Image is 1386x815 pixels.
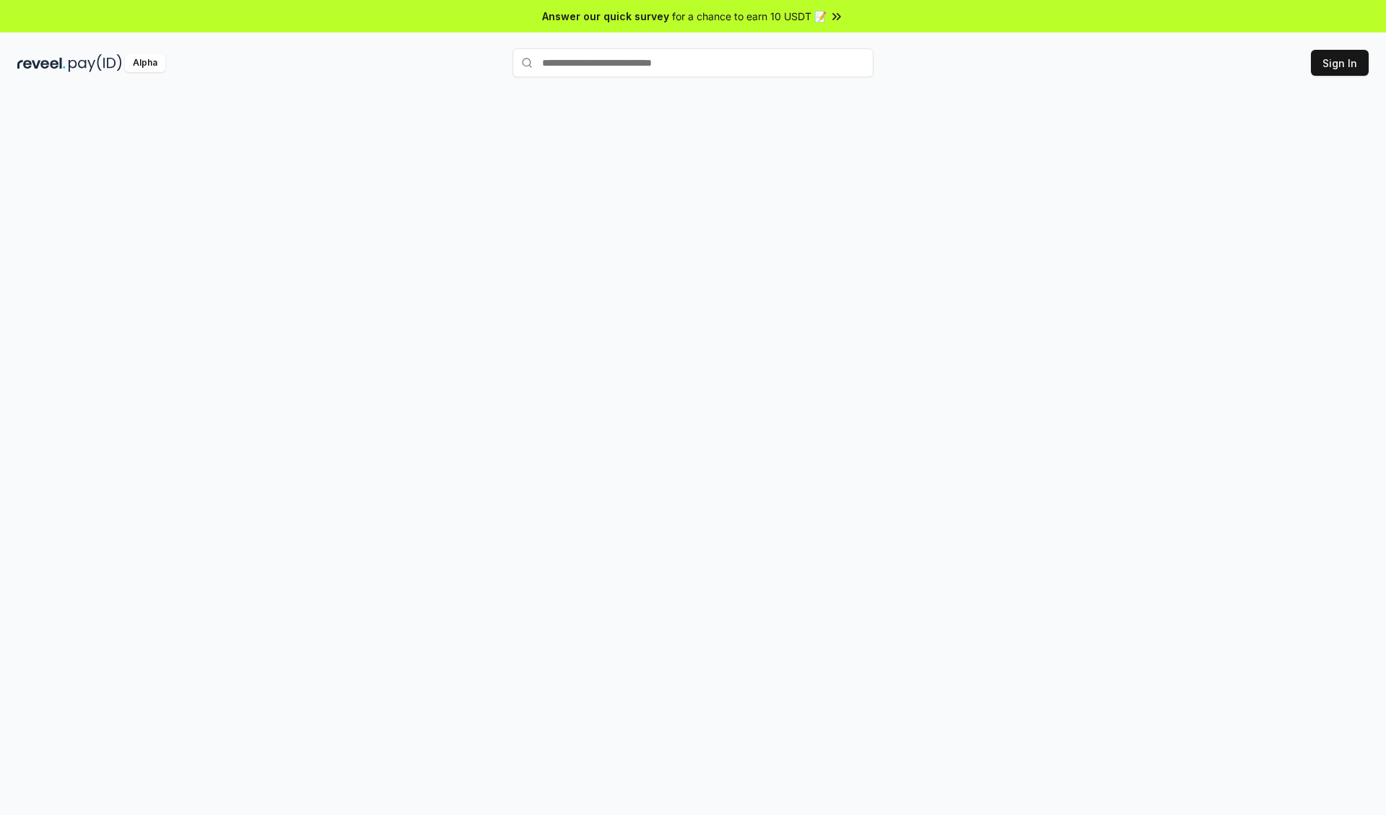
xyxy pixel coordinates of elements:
button: Sign In [1311,50,1369,76]
img: pay_id [69,54,122,72]
span: for a chance to earn 10 USDT 📝 [672,9,827,24]
img: reveel_dark [17,54,66,72]
span: Answer our quick survey [542,9,669,24]
div: Alpha [125,54,165,72]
